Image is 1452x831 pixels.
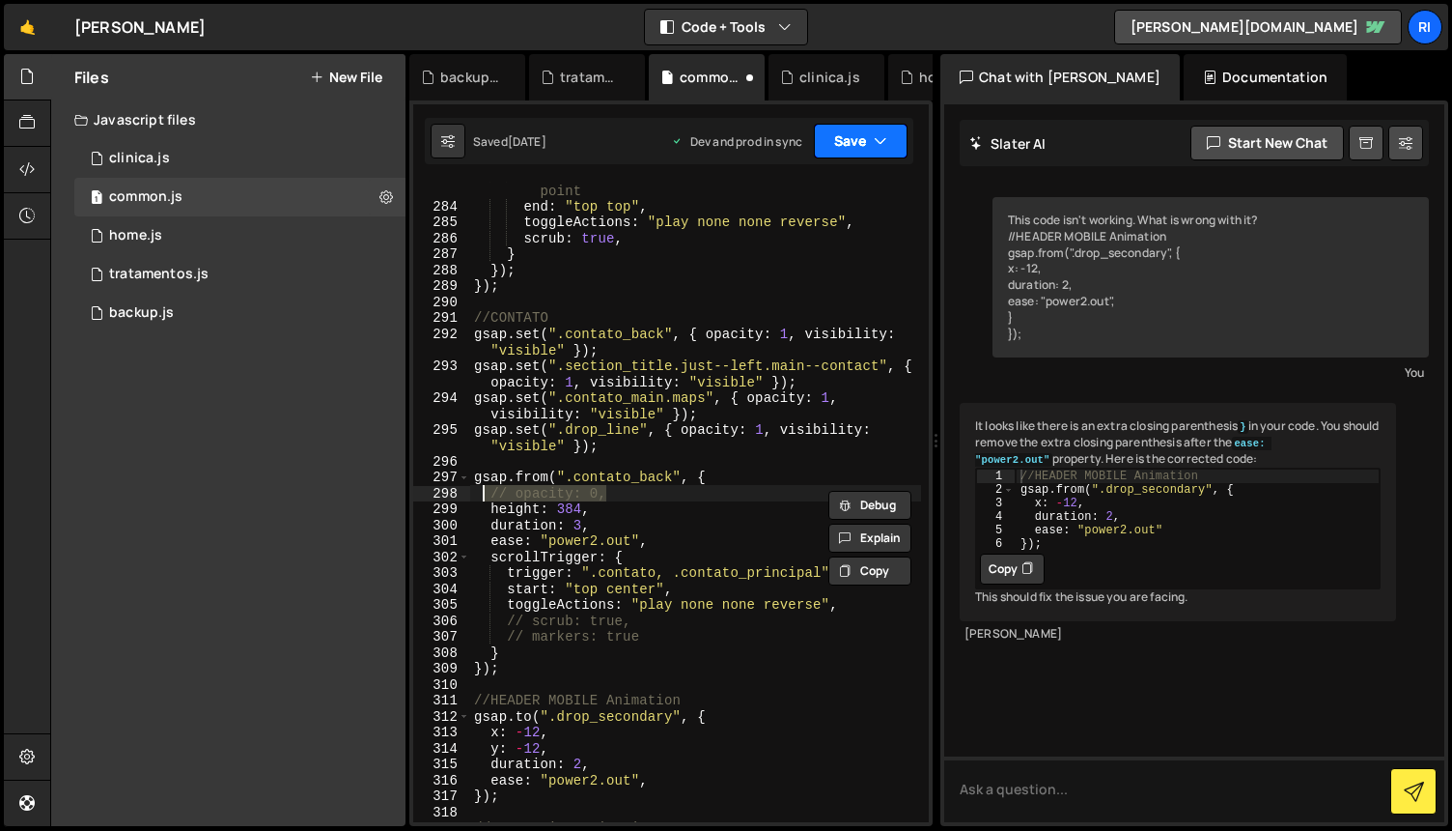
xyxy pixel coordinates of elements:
[413,310,470,327] div: 291
[977,524,1015,537] div: 5
[413,788,470,805] div: 317
[413,327,470,358] div: 292
[413,741,470,758] div: 314
[969,134,1047,153] h2: Slater AI
[828,557,911,586] button: Copy
[992,197,1429,358] div: This code isn't working. What is wrong with it? //HEADER MOBILE Animation gsap.from(".drop_second...
[980,554,1045,585] button: Copy
[828,524,911,553] button: Explain
[828,491,911,520] button: Debug
[109,304,174,322] div: backup.js
[1408,10,1442,44] a: Ri
[310,70,382,85] button: New File
[4,4,51,50] a: 🤙
[680,68,741,87] div: common.js
[1190,126,1344,160] button: Start new chat
[413,597,470,614] div: 305
[413,709,470,726] div: 312
[413,390,470,422] div: 294
[440,68,502,87] div: backup.js
[109,266,209,283] div: tratamentos.js
[413,486,470,502] div: 298
[977,497,1015,510] div: 3
[413,533,470,550] div: 301
[413,518,470,534] div: 300
[975,437,1271,467] code: ease: "power2.out"
[1184,54,1347,100] div: Documentation
[91,191,102,207] span: 1
[74,255,405,294] div: 12452/42786.js
[74,15,206,39] div: [PERSON_NAME]
[413,263,470,279] div: 288
[413,231,470,247] div: 286
[413,167,470,199] div: 283
[413,454,470,471] div: 296
[919,68,981,87] div: homepage_salvato.js
[977,510,1015,524] div: 4
[977,470,1015,483] div: 1
[413,501,470,518] div: 299
[413,422,470,454] div: 295
[74,67,109,88] h2: Files
[645,10,807,44] button: Code + Tools
[473,133,546,150] div: Saved
[671,133,802,150] div: Dev and prod in sync
[413,773,470,789] div: 316
[413,246,470,263] div: 287
[74,139,405,178] div: 12452/44846.js
[413,582,470,598] div: 304
[413,805,470,821] div: 318
[413,614,470,630] div: 306
[413,629,470,645] div: 307
[109,227,162,244] div: home.js
[413,661,470,677] div: 309
[997,362,1424,383] div: You
[74,216,405,255] div: 12452/30174.js
[109,188,182,206] div: common.js
[413,677,470,694] div: 310
[413,550,470,566] div: 302
[51,100,405,139] div: Javascript files
[799,68,860,87] div: clinica.js
[413,295,470,311] div: 290
[74,294,405,332] div: 12452/42849.js
[560,68,622,87] div: tratamentos.js
[413,215,470,231] div: 285
[413,278,470,295] div: 289
[964,626,1391,643] div: [PERSON_NAME]
[413,725,470,741] div: 313
[1114,10,1402,44] a: [PERSON_NAME][DOMAIN_NAME]
[413,565,470,582] div: 303
[977,537,1015,551] div: 6
[109,150,170,167] div: clinica.js
[413,470,470,486] div: 297
[508,133,546,150] div: [DATE]
[1238,420,1247,434] code: }
[814,124,907,158] button: Save
[413,693,470,709] div: 311
[413,358,470,390] div: 293
[977,483,1015,497] div: 2
[74,178,405,216] div: 12452/42847.js
[413,645,470,662] div: 308
[413,757,470,773] div: 315
[940,54,1180,100] div: Chat with [PERSON_NAME]
[413,199,470,215] div: 284
[960,403,1396,620] div: It looks like there is an extra closing parenthesis in your code. You should remove the extra clo...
